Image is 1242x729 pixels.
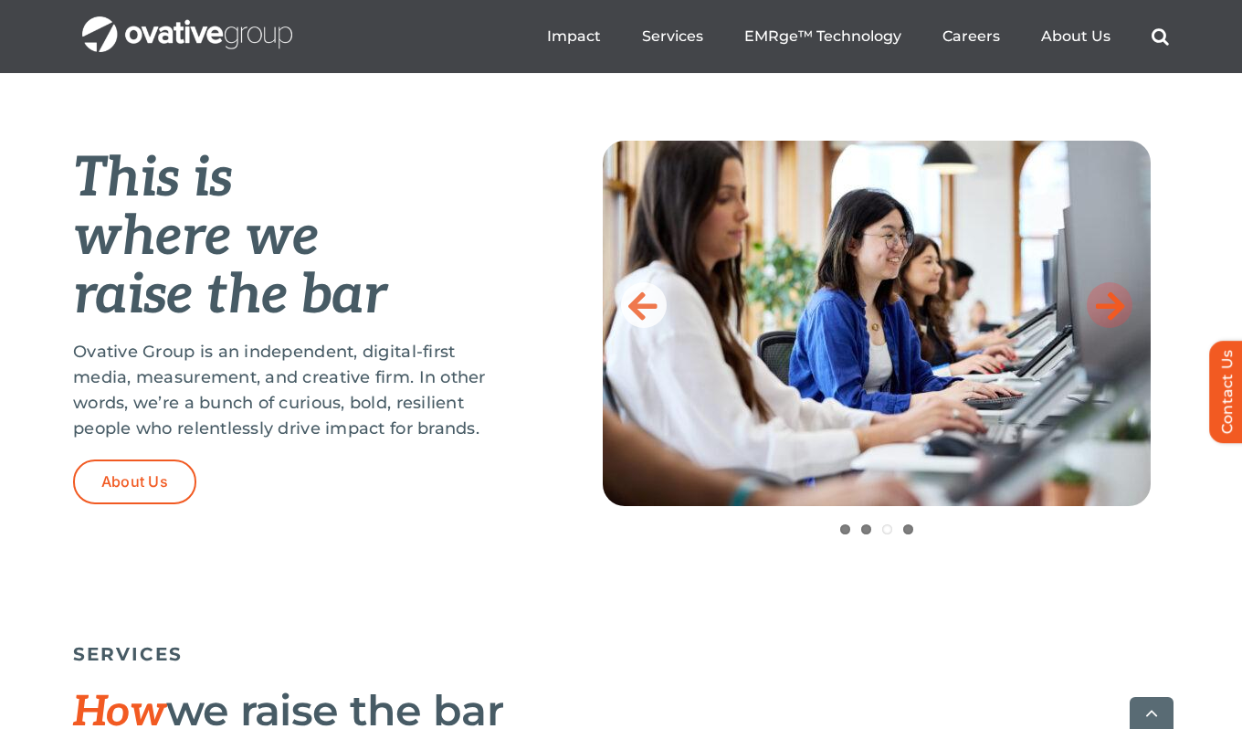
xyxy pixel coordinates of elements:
a: Services [642,27,703,46]
a: About Us [1041,27,1110,46]
nav: Menu [547,7,1169,66]
a: EMRge™ Technology [744,27,901,46]
h5: SERVICES [73,643,1169,665]
a: About Us [73,460,196,504]
img: Home-Raise-the-Bar-3-scaled.jpg [603,141,1151,506]
a: 4 [903,524,913,534]
a: Careers [942,27,1000,46]
em: This is [73,146,232,212]
span: About Us [101,473,168,491]
a: 2 [861,524,871,534]
a: 1 [840,524,850,534]
a: Impact [547,27,601,46]
a: Search [1152,27,1169,46]
em: raise the bar [73,263,386,329]
em: where we [73,205,319,270]
a: OG_Full_horizontal_WHT [82,15,292,32]
a: 3 [882,524,892,534]
p: Ovative Group is an independent, digital-first media, measurement, and creative firm. In other wo... [73,339,511,441]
